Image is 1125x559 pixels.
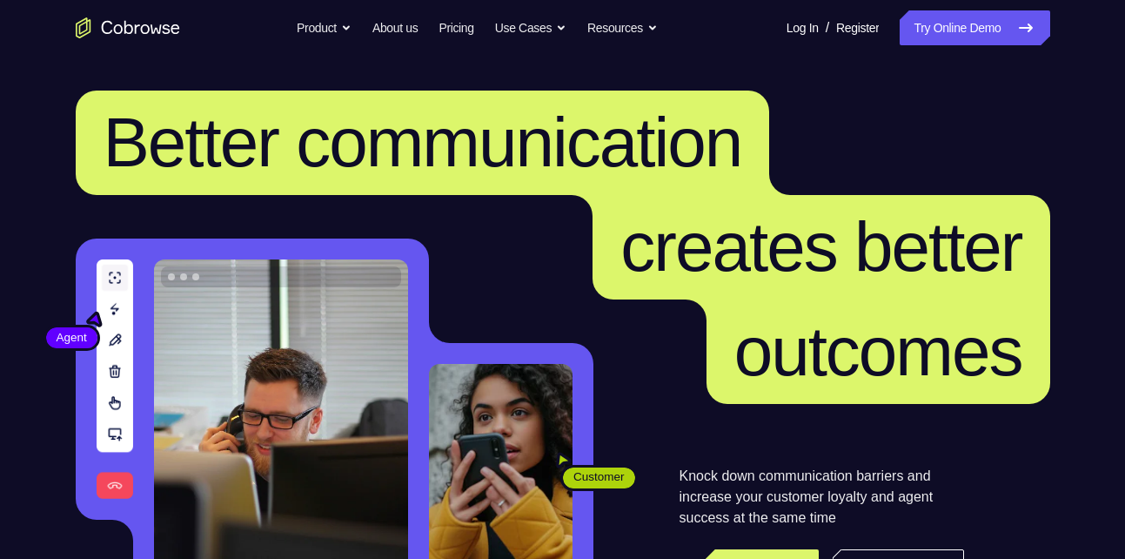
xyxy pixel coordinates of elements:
[620,208,1021,286] span: creates better
[587,10,658,45] button: Resources
[900,10,1049,45] a: Try Online Demo
[297,10,352,45] button: Product
[372,10,418,45] a: About us
[680,466,964,529] p: Knock down communication barriers and increase your customer loyalty and agent success at the sam...
[76,17,180,38] a: Go to the home page
[836,10,879,45] a: Register
[734,313,1022,390] span: outcomes
[787,10,819,45] a: Log In
[495,10,566,45] button: Use Cases
[104,104,742,181] span: Better communication
[439,10,473,45] a: Pricing
[826,17,829,38] span: /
